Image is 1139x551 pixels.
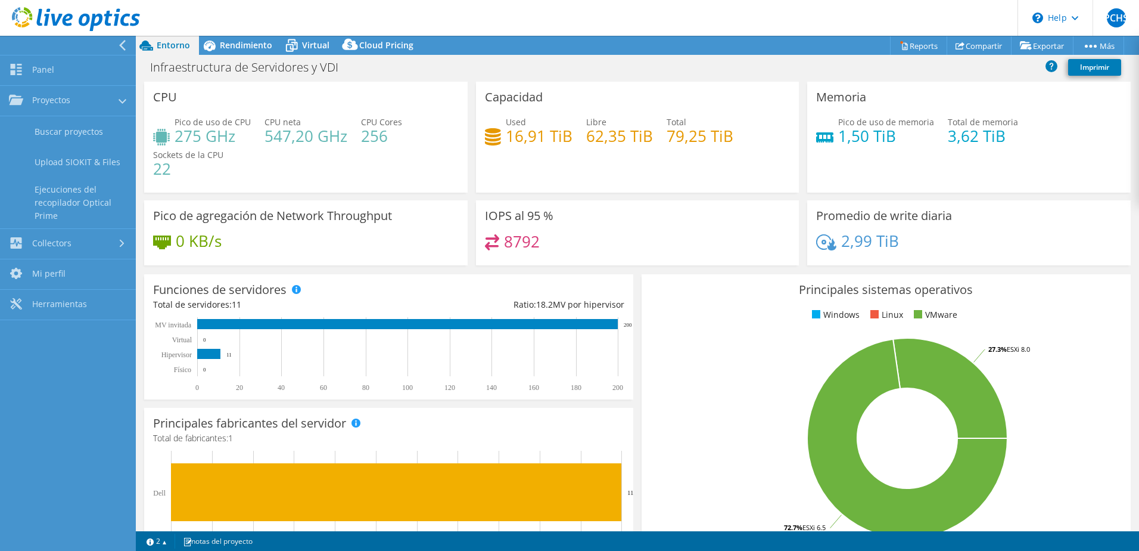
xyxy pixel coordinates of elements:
a: Más [1073,36,1124,55]
tspan: 72.7% [784,523,802,532]
span: 1 [228,432,233,444]
text: 40 [278,383,285,392]
text: 0 [203,367,206,373]
span: Total de memoria [948,116,1018,128]
text: 120 [444,383,455,392]
h4: 275 GHz [175,129,251,143]
h3: Memoria [816,91,866,104]
h3: Funciones de servidores [153,283,287,296]
h3: Principales fabricantes del servidor [153,417,346,430]
text: 180 [571,383,581,392]
h4: 22 [153,162,223,175]
text: 140 [486,383,497,392]
div: Ratio: MV por hipervisor [388,298,624,311]
tspan: ESXi 6.5 [802,523,826,532]
span: Virtual [302,39,329,51]
span: Cloud Pricing [359,39,413,51]
span: Pico de uso de memoria [838,116,934,128]
text: Dell [153,489,166,497]
text: 80 [362,383,369,392]
h4: 1,50 TiB [838,129,934,143]
text: 60 [320,383,327,392]
a: Reports [890,36,947,55]
text: 200 [624,322,632,328]
span: Rendimiento [220,39,272,51]
h4: 79,25 TiB [667,129,733,143]
h4: 2,99 TiB [841,234,899,247]
text: 0 [195,383,199,392]
a: Imprimir [1068,59,1121,76]
span: Used [506,116,526,128]
span: CPU neta [264,116,301,128]
a: Exportar [1011,36,1073,55]
text: Hipervisor [161,351,192,359]
a: 2 [138,534,175,549]
text: 11 [226,352,232,358]
tspan: 27.3% [988,345,1007,354]
span: 11 [232,299,241,310]
svg: \n [1032,13,1043,23]
h4: Total de fabricantes: [153,432,624,445]
h3: Promedio de write diaria [816,209,952,222]
h3: Pico de agregación de Network Throughput [153,209,392,222]
li: VMware [911,308,957,321]
text: 100 [402,383,413,392]
li: Windows [809,308,860,321]
text: 160 [528,383,539,392]
li: Linux [867,308,903,321]
span: PCHS [1107,8,1126,27]
text: 11 [627,489,634,496]
h4: 8792 [504,235,540,248]
tspan: Físico [174,366,191,374]
h1: Infraestructura de Servidores y VDI [145,61,357,74]
h4: 3,62 TiB [948,129,1018,143]
text: 200 [612,383,623,392]
tspan: ESXi 8.0 [1007,345,1030,354]
div: Total de servidores: [153,298,388,311]
a: Compartir [947,36,1012,55]
h4: 62,35 TiB [586,129,653,143]
text: Virtual [172,336,192,344]
h3: CPU [153,91,177,104]
h3: Principales sistemas operativos [651,283,1122,296]
h4: 547,20 GHz [264,129,347,143]
span: 18.2 [536,299,553,310]
span: Libre [586,116,606,128]
span: CPU Cores [361,116,402,128]
span: Total [667,116,686,128]
h4: 16,91 TiB [506,129,572,143]
h3: IOPS al 95 % [485,209,553,222]
h4: 256 [361,129,402,143]
text: 0 [203,337,206,343]
span: Sockets de la CPU [153,149,223,160]
span: Entorno [157,39,190,51]
h3: Capacidad [485,91,543,104]
text: MV invitada [155,321,191,329]
h4: 0 KB/s [176,234,222,247]
span: Pico de uso de CPU [175,116,251,128]
text: 20 [236,383,243,392]
a: notas del proyecto [175,534,261,549]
